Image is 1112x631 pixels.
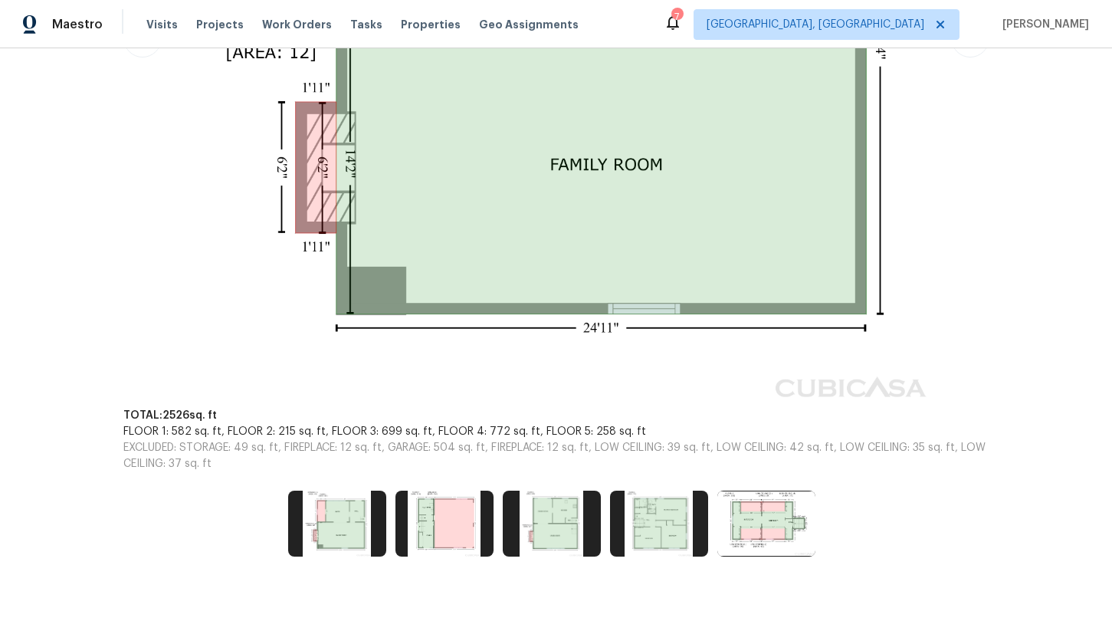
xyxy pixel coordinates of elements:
[288,491,386,557] img: https://cabinet-assets.s3.amazonaws.com/production/storage/2a5e134f-c309-485e-9777-54c04f122dfc.p...
[52,17,103,32] span: Maestro
[123,424,989,440] p: FLOOR 1: 582 sq. ft, FLOOR 2: 215 sq. ft, FLOOR 3: 699 sq. ft, FLOOR 4: 772 sq. ft, FLOOR 5: 258 ...
[146,17,178,32] span: Visits
[996,17,1089,32] span: [PERSON_NAME]
[610,491,708,557] img: https://cabinet-assets.s3.amazonaws.com/production/storage/935d368c-9db1-46de-a93f-d8ef1ac46c1b.p...
[503,491,601,557] img: https://cabinet-assets.s3.amazonaws.com/production/storage/954d9916-fb4d-41d7-98a3-9fbea35b0575.p...
[262,17,332,32] span: Work Orders
[123,408,989,424] p: TOTAL: 2526 sq. ft
[196,17,244,32] span: Projects
[123,440,989,472] p: EXCLUDED: STORAGE: 49 sq. ft, FIREPLACE: 12 sq. ft, GARAGE: 504 sq. ft, FIREPLACE: 12 sq. ft, LOW...
[350,19,382,30] span: Tasks
[395,491,494,557] img: https://cabinet-assets.s3.amazonaws.com/production/storage/9ba13b95-2fac-4065-b7dc-01ac9c6f8d0d.p...
[707,17,924,32] span: [GEOGRAPHIC_DATA], [GEOGRAPHIC_DATA]
[671,9,682,25] div: 7
[479,17,579,32] span: Geo Assignments
[401,17,461,32] span: Properties
[717,491,815,557] img: https://cabinet-assets.s3.amazonaws.com/production/storage/d67747fa-ee80-4e68-9234-9a00ab6d791a.p...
